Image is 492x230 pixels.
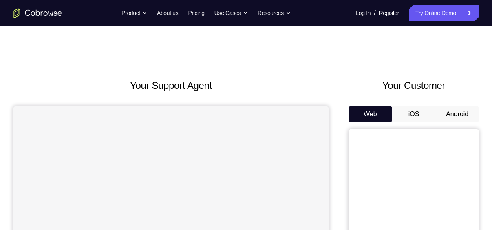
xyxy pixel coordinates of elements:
h2: Your Customer [349,78,479,93]
span: / [374,8,375,18]
a: About us [157,5,178,21]
a: Pricing [188,5,204,21]
button: Resources [258,5,291,21]
button: Android [435,106,479,122]
h2: Your Support Agent [13,78,329,93]
button: Product [121,5,147,21]
a: Try Online Demo [409,5,479,21]
button: Use Cases [214,5,248,21]
a: Log In [355,5,371,21]
a: Register [379,5,399,21]
button: iOS [392,106,436,122]
a: Go to the home page [13,8,62,18]
button: Web [349,106,392,122]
